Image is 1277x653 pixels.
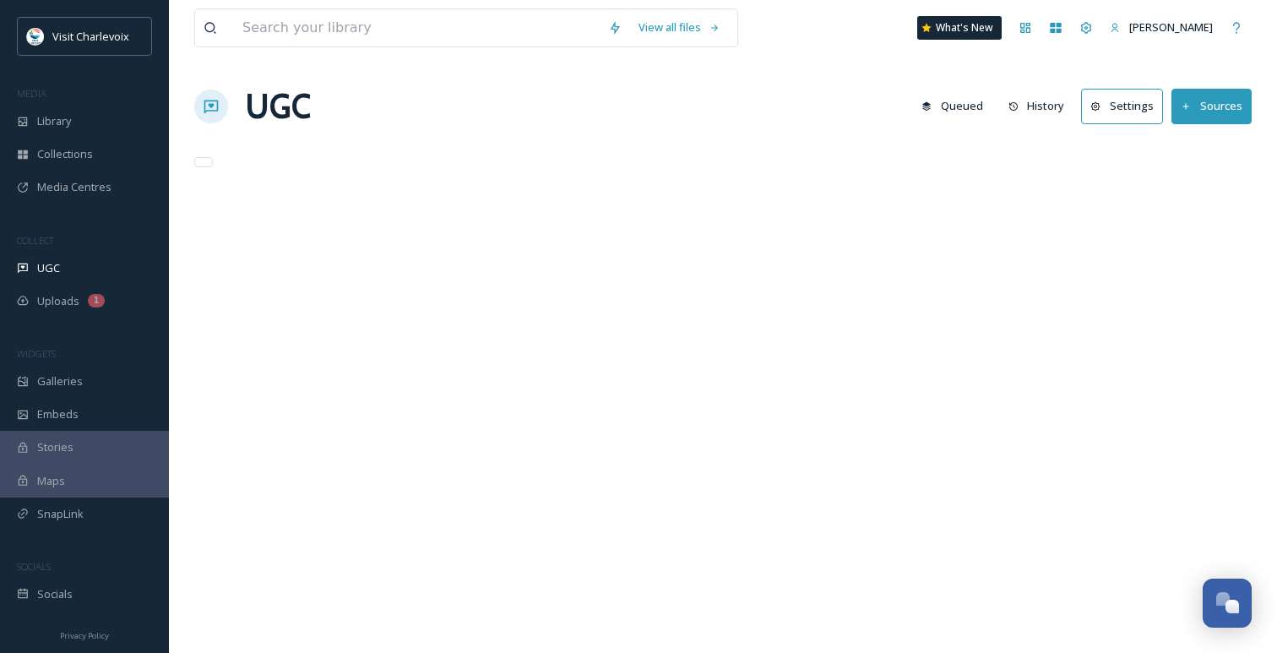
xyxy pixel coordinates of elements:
[37,506,84,522] span: SnapLink
[52,29,129,44] span: Visit Charlevoix
[1000,90,1073,122] button: History
[27,28,44,45] img: Visit-Charlevoix_Logo.jpg
[60,630,109,641] span: Privacy Policy
[1171,89,1252,123] button: Sources
[60,624,109,645] a: Privacy Policy
[1203,579,1252,628] button: Open Chat
[17,560,51,573] span: SOCIALS
[913,90,1000,122] a: Queued
[17,87,46,100] span: MEDIA
[37,586,73,602] span: Socials
[917,16,1002,40] a: What's New
[1081,89,1163,123] button: Settings
[17,234,53,247] span: COLLECT
[88,294,105,307] div: 1
[1000,90,1082,122] a: History
[37,439,73,455] span: Stories
[234,9,600,46] input: Search your library
[913,90,992,122] button: Queued
[1081,89,1171,123] a: Settings
[1129,19,1213,35] span: [PERSON_NAME]
[17,347,56,360] span: WIDGETS
[245,81,311,132] a: UGC
[37,473,65,489] span: Maps
[1101,11,1221,44] a: [PERSON_NAME]
[37,373,83,389] span: Galleries
[630,11,729,44] a: View all files
[37,179,111,195] span: Media Centres
[37,260,60,276] span: UGC
[37,113,71,129] span: Library
[37,293,79,309] span: Uploads
[37,406,79,422] span: Embeds
[37,146,93,162] span: Collections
